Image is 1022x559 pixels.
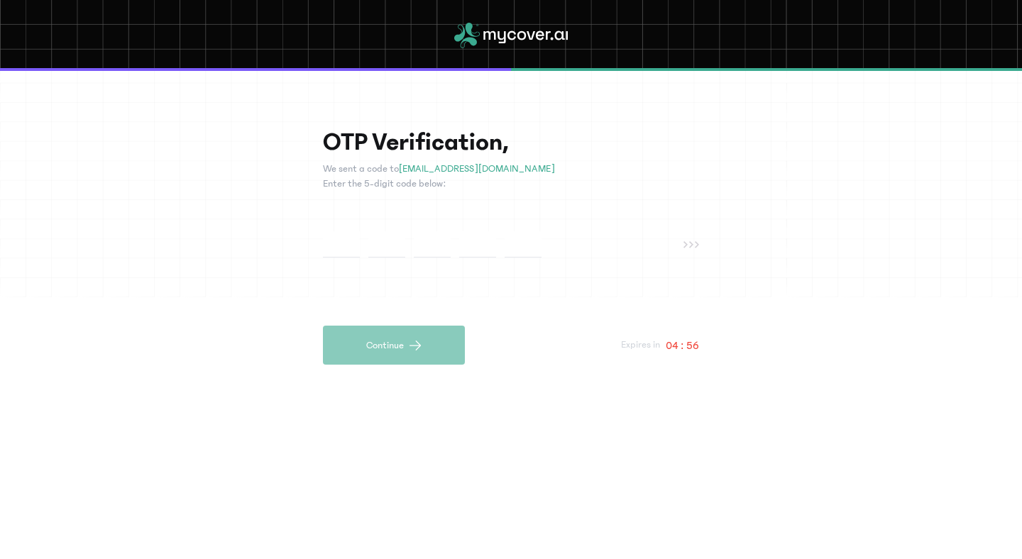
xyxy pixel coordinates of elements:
[621,338,660,353] p: Expires in
[666,337,699,354] p: 04 : 56
[323,128,699,156] h1: OTP Verification,
[323,326,465,365] button: Continue
[323,162,699,177] p: We sent a code to
[323,177,699,192] p: Enter the 5-digit code below:
[399,163,555,175] span: [EMAIL_ADDRESS][DOMAIN_NAME]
